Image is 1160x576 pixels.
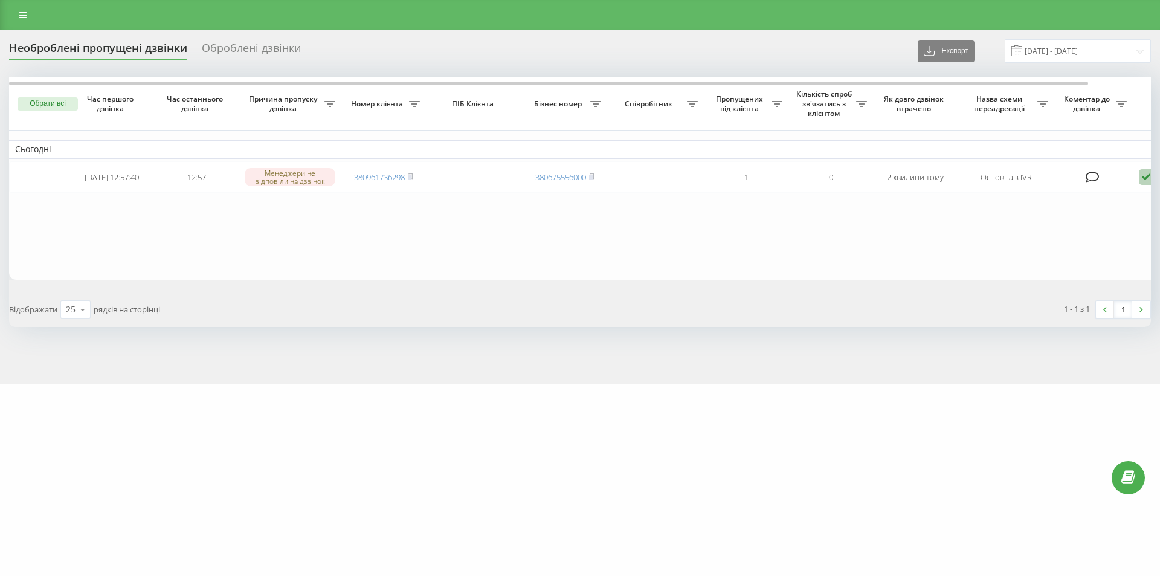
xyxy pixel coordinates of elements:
div: Оброблені дзвінки [202,42,301,60]
td: 0 [788,161,873,193]
span: Причина пропуску дзвінка [245,94,324,113]
div: 1 - 1 з 1 [1064,303,1090,315]
div: Менеджери не відповіли на дзвінок [245,168,335,186]
span: Відображати [9,304,57,315]
span: Час першого дзвінка [79,94,144,113]
td: 2 хвилини тому [873,161,958,193]
button: Експорт [918,40,975,62]
a: 380675556000 [535,172,586,183]
span: Як довго дзвінок втрачено [883,94,948,113]
span: Час останнього дзвінка [164,94,229,113]
div: 25 [66,303,76,316]
span: Бізнес номер [529,99,590,109]
button: Обрати всі [18,97,78,111]
td: Основна з IVR [958,161,1054,193]
td: [DATE] 12:57:40 [69,161,154,193]
span: Пропущених від клієнта [710,94,772,113]
span: Назва схеми переадресації [964,94,1037,113]
span: ПІБ Клієнта [436,99,512,109]
div: Необроблені пропущені дзвінки [9,42,187,60]
span: рядків на сторінці [94,304,160,315]
td: 1 [704,161,788,193]
a: 1 [1114,301,1132,318]
a: 380961736298 [354,172,405,183]
span: Номер клієнта [347,99,409,109]
span: Коментар до дзвінка [1060,94,1116,113]
span: Кількість спроб зв'язатись з клієнтом [794,89,856,118]
span: Співробітник [613,99,687,109]
td: 12:57 [154,161,239,193]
